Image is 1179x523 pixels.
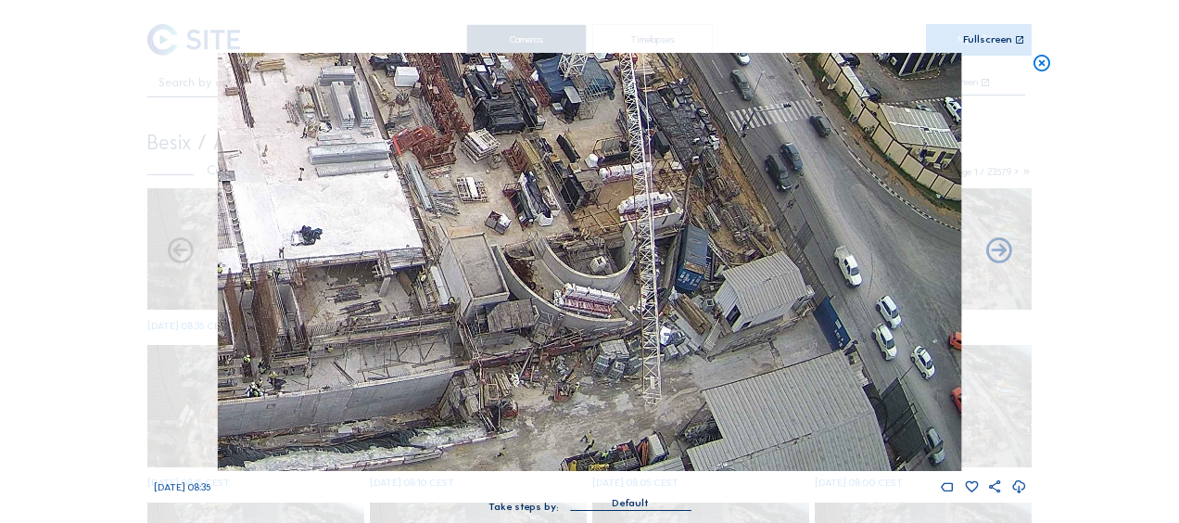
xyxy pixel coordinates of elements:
[165,236,196,267] i: Forward
[218,53,961,471] img: Image
[488,502,559,512] div: Take steps by:
[983,236,1014,267] i: Back
[154,481,210,493] span: [DATE] 08:35
[963,34,1012,45] div: Fullscreen
[570,495,691,510] div: Default
[612,495,649,512] div: Default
